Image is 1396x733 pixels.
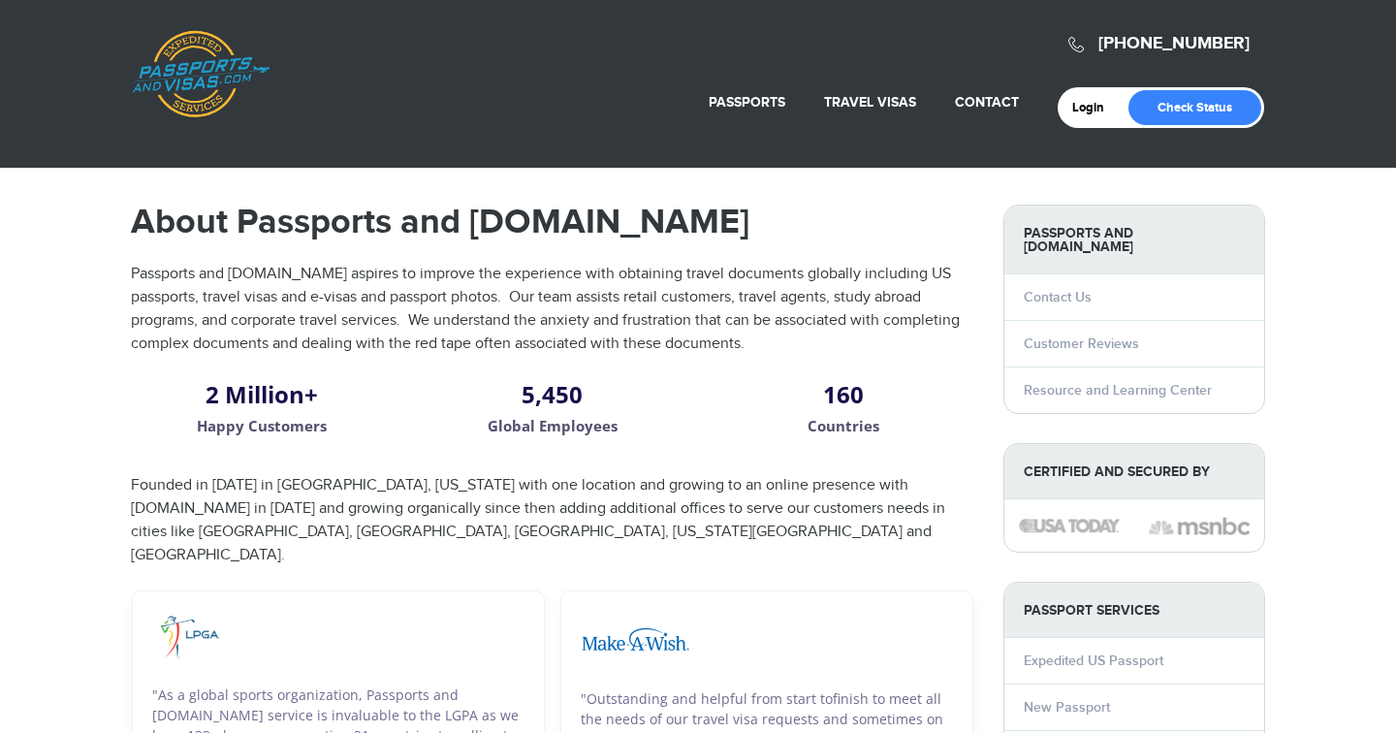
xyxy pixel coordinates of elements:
[1024,289,1092,305] a: Contact Us
[1004,583,1264,638] strong: PASSPORT SERVICES
[713,389,974,400] h2: 160
[1072,100,1118,115] a: Login
[422,389,683,400] h2: 5,450
[1019,519,1120,532] img: image description
[1004,206,1264,274] strong: Passports and [DOMAIN_NAME]
[1024,335,1139,352] a: Customer Reviews
[132,30,270,117] a: Passports & [DOMAIN_NAME]
[1024,653,1163,669] a: Expedited US Passport
[1128,90,1261,125] a: Check Status
[131,263,974,356] p: Passports and [DOMAIN_NAME] aspires to improve the experience with obtaining travel documents glo...
[1004,444,1264,499] strong: Certified and Secured by
[131,474,974,567] p: Founded in [DATE] in [GEOGRAPHIC_DATA], [US_STATE] with one location and growing to an online pre...
[1024,699,1110,716] a: New Passport
[581,611,691,668] img: image description
[131,205,974,239] h1: About Passports and [DOMAIN_NAME]
[1024,382,1212,398] a: Resource and Learning Center
[1098,33,1250,54] a: [PHONE_NUMBER]
[709,94,785,111] a: Passports
[713,415,974,437] p: Countries
[1149,515,1250,538] img: image description
[131,415,393,437] p: Happy Customers
[422,415,683,437] p: Global Employees
[131,389,393,400] h2: 2 Million+
[824,94,916,111] a: Travel Visas
[955,94,1019,111] a: Contact
[152,611,224,664] img: image description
